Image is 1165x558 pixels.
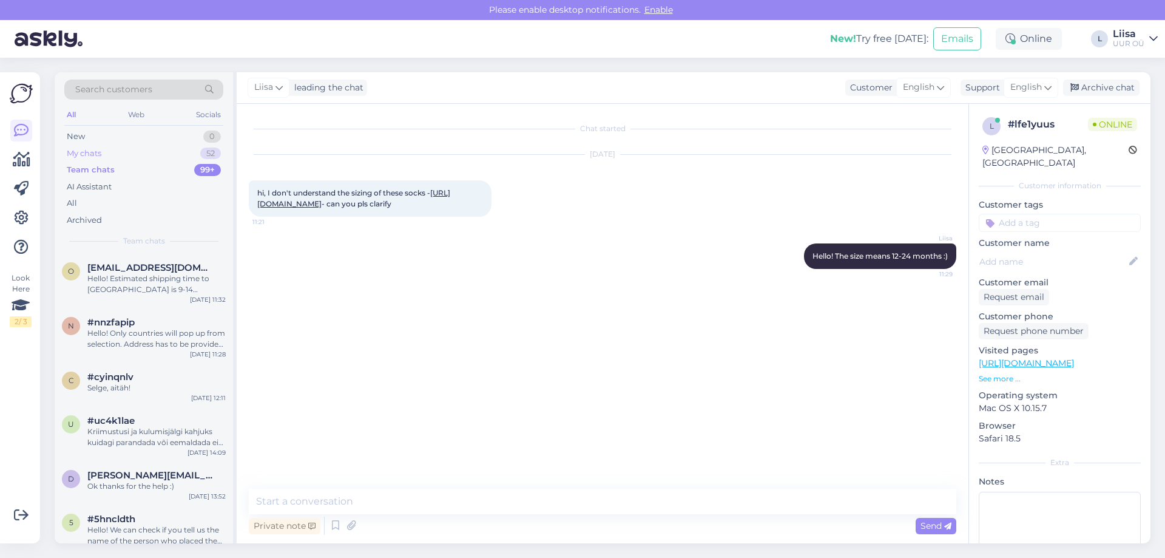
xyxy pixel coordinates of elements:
[203,131,221,143] div: 0
[123,236,165,247] span: Team chats
[933,27,981,50] button: Emails
[64,107,78,123] div: All
[67,148,101,160] div: My chats
[1008,117,1088,132] div: # lfe1yuus
[87,525,226,546] div: Hello! We can check if you tell us the name of the person who placed the order on the order number.
[190,350,226,359] div: [DATE] 11:28
[87,470,214,481] span: durrah.abdullah@gmail.com
[1113,29,1158,49] a: LiisaUUR OÜ
[1063,80,1140,96] div: Archive chat
[87,383,226,393] div: Selge, aitäh!
[979,457,1141,468] div: Extra
[87,262,214,273] span: osielito@hotmail.com
[189,492,226,501] div: [DATE] 13:52
[87,372,133,383] span: #cyinqnlv
[830,33,856,44] b: New!
[87,514,135,525] span: #5hncldth
[252,217,298,226] span: 11:21
[254,81,273,94] span: Liisa
[979,323,1089,339] div: Request phone number
[979,237,1141,250] p: Customer name
[979,255,1127,268] input: Add name
[257,188,450,208] span: hi, I don't understand the sizing of these socks - - can you pls clarify
[191,393,226,403] div: [DATE] 12:11
[10,273,32,327] div: Look Here
[68,420,74,429] span: u
[67,197,77,209] div: All
[979,199,1141,211] p: Customer tags
[68,321,74,330] span: n
[1010,81,1042,94] span: English
[194,164,221,176] div: 99+
[126,107,147,123] div: Web
[812,251,948,260] span: Hello! The size means 12-24 months :)
[200,148,221,160] div: 52
[68,474,74,483] span: d
[87,317,135,328] span: #nnzfapip
[249,518,320,534] div: Private note
[979,276,1141,289] p: Customer email
[249,149,956,160] div: [DATE]
[187,448,226,457] div: [DATE] 14:09
[979,214,1141,232] input: Add a tag
[907,234,953,243] span: Liisa
[979,180,1141,191] div: Customer information
[907,270,953,279] span: 11:29
[67,214,102,226] div: Archived
[979,358,1074,369] a: [URL][DOMAIN_NAME]
[979,432,1141,445] p: Safari 18.5
[920,520,951,531] span: Send
[10,316,32,327] div: 2 / 3
[289,81,363,94] div: leading the chat
[87,328,226,350] div: Hello! Only countries will pop up from selection. Address has to be provided by the receiver and ...
[249,123,956,134] div: Chat started
[979,389,1141,402] p: Operating system
[979,373,1141,384] p: See more ...
[69,376,74,385] span: c
[10,82,33,105] img: Askly Logo
[68,267,74,276] span: o
[979,420,1141,432] p: Browser
[979,475,1141,488] p: Notes
[75,83,152,96] span: Search customers
[979,344,1141,357] p: Visited pages
[979,310,1141,323] p: Customer phone
[1088,118,1137,131] span: Online
[979,289,1049,305] div: Request email
[641,4,677,15] span: Enable
[982,144,1129,169] div: [GEOGRAPHIC_DATA], [GEOGRAPHIC_DATA]
[996,28,1062,50] div: Online
[87,481,226,492] div: Ok thanks for the help :)
[1113,29,1144,39] div: Liisa
[67,181,112,193] div: AI Assistant
[903,81,934,94] span: English
[194,107,223,123] div: Socials
[990,121,994,131] span: l
[67,131,85,143] div: New
[67,164,115,176] div: Team chats
[190,295,226,304] div: [DATE] 11:32
[1091,30,1108,47] div: L
[961,81,1000,94] div: Support
[69,518,73,527] span: 5
[830,32,928,46] div: Try free [DATE]:
[979,402,1141,415] p: Mac OS X 10.15.7
[87,426,226,448] div: Kriimustusi ja kulumisjälgi kahjuks kuidagi parandada või eemaldada ei ole võimalik. [PERSON_NAME...
[87,415,135,426] span: #uc4k1lae
[845,81,893,94] div: Customer
[1113,39,1144,49] div: UUR OÜ
[87,273,226,295] div: Hello! Estimated shipping time to [GEOGRAPHIC_DATA] is 9-14 business days. Keep in mind that ship...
